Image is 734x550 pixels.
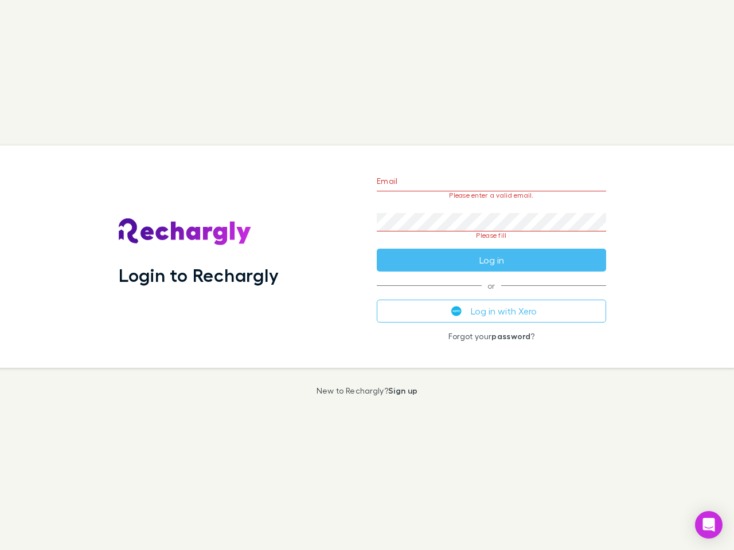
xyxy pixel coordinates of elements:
p: New to Rechargly? [317,386,418,395]
h1: Login to Rechargly [119,264,279,286]
img: Rechargly's Logo [119,218,252,246]
a: Sign up [388,386,417,395]
p: Please enter a valid email. [377,191,606,199]
span: or [377,285,606,286]
button: Log in with Xero [377,300,606,323]
div: Open Intercom Messenger [695,511,723,539]
img: Xero's logo [451,306,462,316]
p: Please fill [377,231,606,239]
a: password [491,331,530,341]
button: Log in [377,249,606,272]
p: Forgot your ? [377,332,606,341]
